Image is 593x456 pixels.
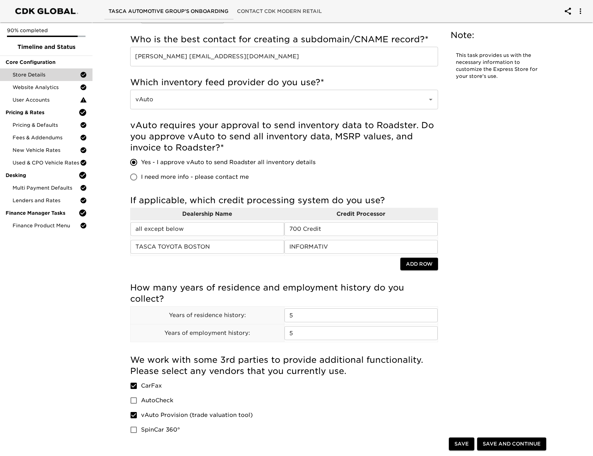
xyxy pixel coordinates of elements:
span: Yes - I approve vAuto to send Roadster all inventory details [141,158,316,167]
span: New Vehicle Rates [13,147,80,154]
span: SpinCar 360° [141,426,180,434]
p: Credit Processor [284,210,438,218]
h5: If applicable, which credit processing system do you use? [130,195,438,206]
span: Pricing & Defaults [13,122,80,128]
p: 90% completed [7,27,86,34]
p: Dealership Name [131,210,284,218]
button: Add Row [400,258,438,271]
p: Years of employment history: [131,329,284,337]
span: Timeline and Status [6,43,87,51]
h5: Who is the best contact for creating a subdomain/CNAME record? [130,34,438,45]
span: Website Analytics [13,84,80,91]
span: Contact CDK Modern Retail [237,7,322,16]
span: Lenders and Rates [13,197,80,204]
h5: We work with some 3rd parties to provide additional functionality. Please select any vendors that... [130,354,438,377]
button: Save and Continue [477,438,546,451]
button: account of current user [572,3,589,20]
span: Save and Continue [483,440,541,449]
span: Pricing & Rates [6,109,79,116]
span: Store Details [13,71,80,78]
button: Open [426,95,436,104]
p: Years of residence history: [131,311,284,319]
p: This task provides us with the necessary information to customize the Express Store for your stor... [456,52,540,80]
span: Finance Product Menu [13,222,80,229]
span: Used & CPO Vehicle Rates [13,159,80,166]
span: User Accounts [13,96,80,103]
span: vAuto Provision (trade valuation tool) [141,411,253,419]
span: Save [454,440,469,449]
span: Core Configuration [6,59,87,66]
span: Finance Manager Tasks [6,209,79,216]
h5: Which inventory feed provider do you use? [130,77,438,88]
h5: How many years of residence and employment history do you collect? [130,282,438,304]
span: AutoCheck [141,396,173,405]
h5: vAuto requires your approval to send inventory data to Roadster. Do you approve vAuto to send all... [130,120,438,153]
span: I need more info - please contact me [141,173,249,181]
h5: Note: [451,30,545,41]
span: Add Row [406,260,432,269]
button: account of current user [559,3,576,20]
span: Tasca Automotive Group's Onboarding [109,7,229,16]
span: Fees & Addendums [13,134,80,141]
span: Multi Payment Defaults [13,184,80,191]
span: CarFax [141,382,162,390]
span: Desking [6,172,79,179]
button: Save [449,438,474,451]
